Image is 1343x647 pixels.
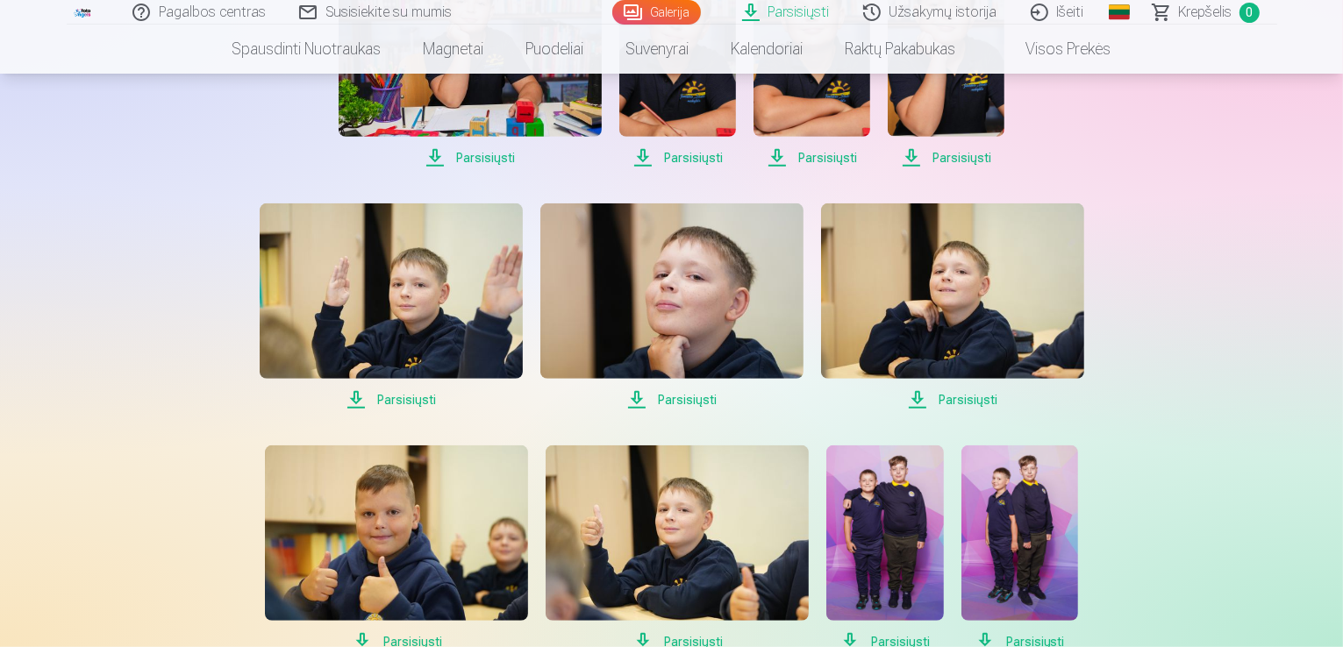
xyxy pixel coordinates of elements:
span: Parsisiųsti [888,147,1004,168]
span: Parsisiųsti [821,389,1084,410]
span: Parsisiųsti [754,147,870,168]
a: Parsisiųsti [260,203,523,410]
a: Visos prekės [977,25,1132,74]
span: Parsisiųsti [339,147,602,168]
span: Parsisiųsti [540,389,804,410]
a: Puodeliai [505,25,605,74]
span: Parsisiųsti [260,389,523,410]
a: Parsisiųsti [540,203,804,410]
a: Magnetai [403,25,505,74]
a: Parsisiųsti [821,203,1084,410]
a: Spausdinti nuotraukas [211,25,403,74]
img: /fa2 [74,7,93,18]
span: 0 [1239,3,1260,23]
span: Krepšelis [1179,2,1232,23]
a: Kalendoriai [711,25,825,74]
a: Raktų pakabukas [825,25,977,74]
span: Parsisiųsti [619,147,736,168]
a: Suvenyrai [605,25,711,74]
